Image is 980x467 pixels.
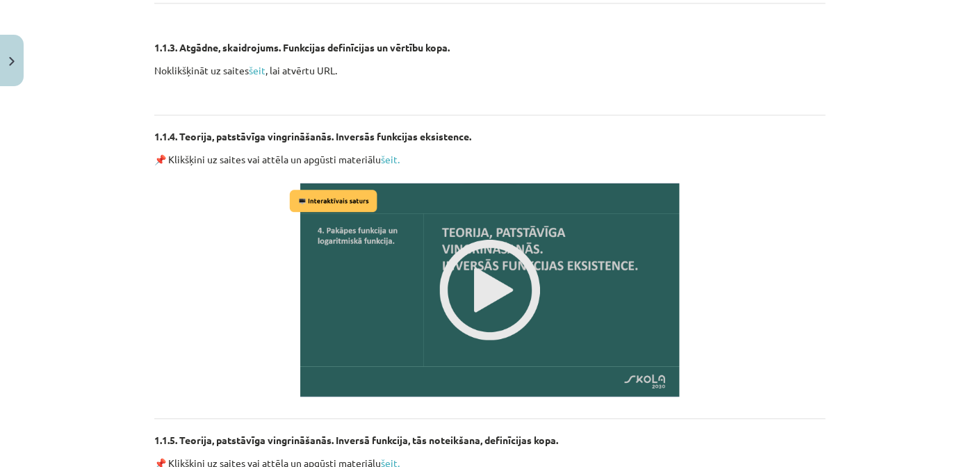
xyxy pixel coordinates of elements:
[9,57,15,66] img: icon-close-lesson-0947bae3869378f0d4975bcd49f059093ad1ed9edebbc8119c70593378902aed.svg
[249,64,266,76] a: šeit
[154,63,826,78] p: Noklikšķināt uz saites , lai atvērtu URL.
[154,130,471,142] strong: 1.1.4. Teorija, patstāvīga vingrināšanās. Inversās funkcijas eksistence.
[154,152,826,167] p: 📌 Klikšķini uz saites vai attēla un apgūsti materiālu
[154,41,450,54] strong: 1.1.3. Atgādne, skaidrojums. Funkcijas definīcijas un vērtību kopa.
[154,434,558,446] strong: 1.1.5. Teorija, patstāvīga vingrināšanās. Inversā funkcija, tās noteikšana, definīcijas kopa.
[381,153,400,165] a: šeit.
[154,63,826,101] section: Saturs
